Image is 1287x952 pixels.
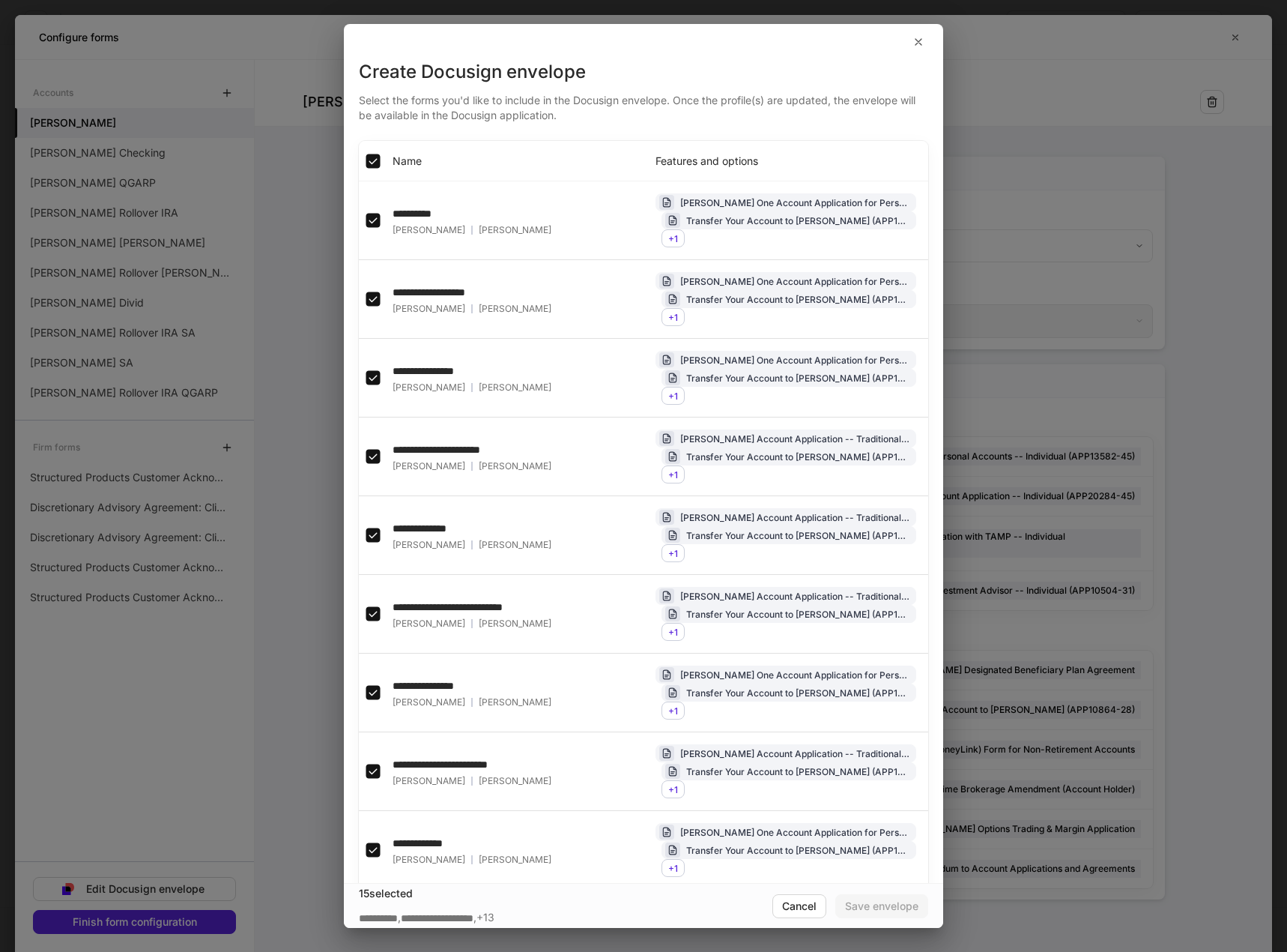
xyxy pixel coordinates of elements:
[668,705,678,717] span: + 1
[668,312,678,323] span: + 1
[393,618,551,630] div: [PERSON_NAME]
[393,154,422,169] span: Name
[686,214,909,228] div: Transfer Your Account to [PERSON_NAME] (APP10864-28)
[359,910,494,926] div: , ,
[643,141,928,181] th: Features and options
[686,607,909,621] div: Transfer Your Account to [PERSON_NAME] (APP10864-28)
[668,863,678,874] span: + 1
[479,696,551,708] span: [PERSON_NAME]
[479,618,551,630] span: [PERSON_NAME]
[686,371,909,385] div: Transfer Your Account to [PERSON_NAME] (APP10864-28)
[393,696,551,708] div: [PERSON_NAME]
[680,589,909,603] div: [PERSON_NAME] Account Application -- Traditional IRA (APP10539-61)
[393,224,551,236] div: [PERSON_NAME]
[393,460,551,472] div: [PERSON_NAME]
[393,854,551,866] div: [PERSON_NAME]
[668,233,678,244] span: + 1
[686,843,909,858] div: Transfer Your Account to [PERSON_NAME] (APP10864-28)
[686,686,909,700] div: Transfer Your Account to [PERSON_NAME] (APP10864-28)
[680,668,909,682] div: [PERSON_NAME] One Account Application for Personal Accounts -- Individual (APP13582-45)
[359,84,928,123] div: Select the forms you'd like to include in the Docusign envelope. Once the profile(s) are updated,...
[479,303,551,315] span: [PERSON_NAME]
[393,382,551,394] div: [PERSON_NAME]
[680,510,909,525] div: [PERSON_NAME] Account Application -- Traditional IRA (APP10539-61)
[393,539,551,551] div: [PERSON_NAME]
[686,450,909,464] div: Transfer Your Account to [PERSON_NAME] (APP10864-28)
[479,460,551,472] span: [PERSON_NAME]
[686,765,909,779] div: Transfer Your Account to [PERSON_NAME] (APP10864-28)
[680,825,909,840] div: [PERSON_NAME] One Account Application for Personal Accounts -- Individual (APP13582-45)
[359,886,772,901] div: 15 selected
[668,784,678,795] span: + 1
[359,60,928,84] div: Create Docusign envelope
[668,548,678,559] span: + 1
[772,894,826,918] button: Cancel
[393,303,551,315] div: [PERSON_NAME]
[680,747,909,761] div: [PERSON_NAME] Account Application -- Traditional IRA (APP10539-61)
[686,292,909,307] div: Transfer Your Account to [PERSON_NAME] (APP10864-28)
[680,196,909,210] div: [PERSON_NAME] One Account Application for Personal Accounts -- Individual (APP13582-45)
[680,432,909,446] div: [PERSON_NAME] Account Application -- Traditional IRA (APP10539-61)
[479,539,551,551] span: [PERSON_NAME]
[782,901,817,912] div: Cancel
[668,391,678,402] span: + 1
[393,775,551,787] div: [PERSON_NAME]
[686,528,909,543] div: Transfer Your Account to [PERSON_NAME] (APP10864-28)
[479,854,551,866] span: [PERSON_NAME]
[680,353,909,367] div: [PERSON_NAME] One Account Application for Personal Accounts -- Individual (APP13582-45)
[479,775,551,787] span: [PERSON_NAME]
[476,910,494,926] span: +13
[479,382,551,394] span: [PERSON_NAME]
[479,224,551,236] span: [PERSON_NAME]
[668,627,678,638] span: + 1
[668,469,678,480] span: + 1
[680,274,909,289] div: [PERSON_NAME] One Account Application for Personal Accounts -- Individual (APP13582-45)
